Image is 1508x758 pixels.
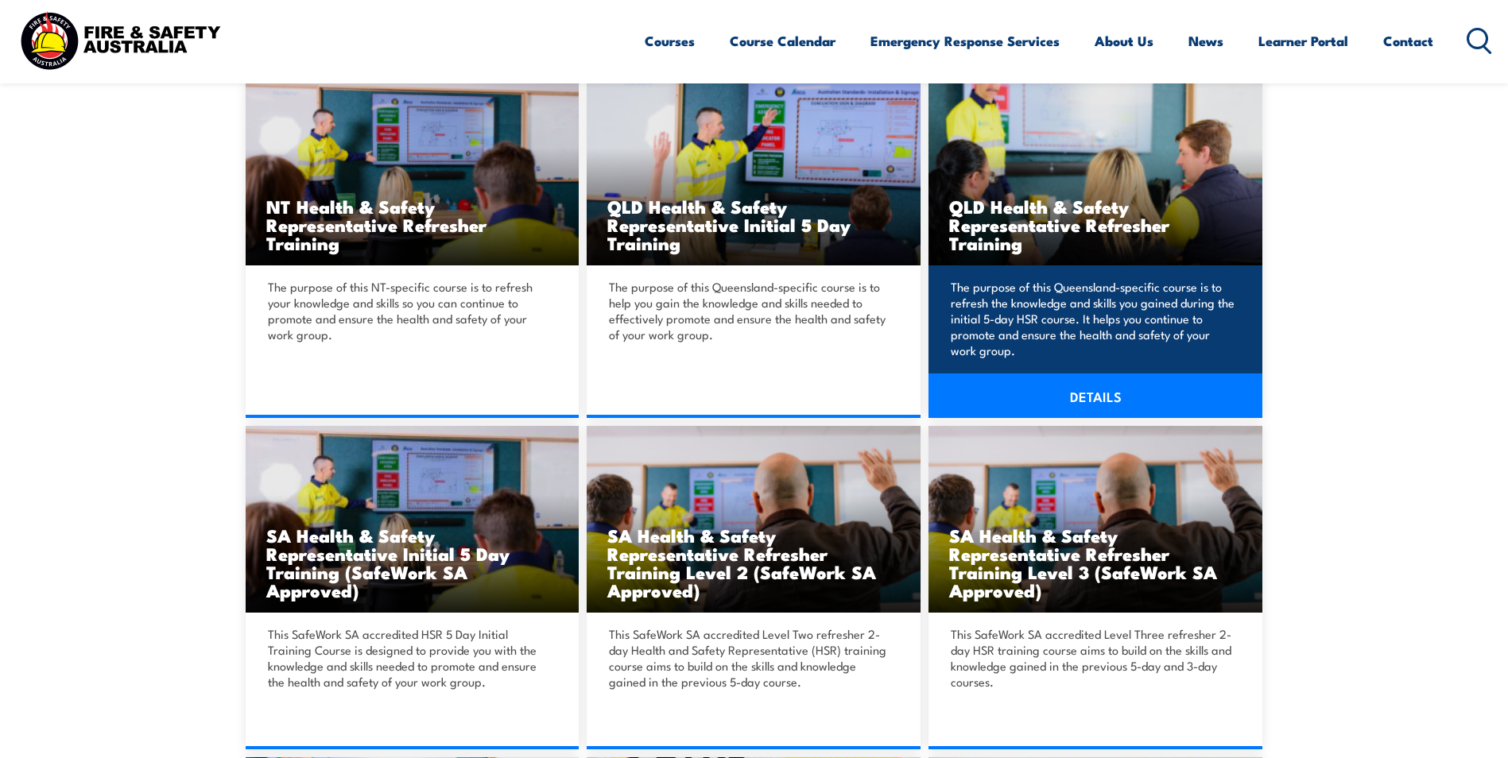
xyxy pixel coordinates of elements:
img: SA Health & Safety Representative Initial 5 Day Training (SafeWork SA Approved) [587,426,921,613]
h3: QLD Health & Safety Representative Initial 5 Day Training [607,197,900,252]
a: Courses [645,20,695,62]
p: The purpose of this NT-specific course is to refresh your knowledge and skills so you can continu... [268,279,552,342]
p: The purpose of this Queensland-specific course is to help you gain the knowledge and skills neede... [609,279,894,342]
h3: NT Health & Safety Representative Refresher Training [266,197,559,252]
a: QLD Health & Safety Representative Refresher Training [928,79,1262,266]
p: This SafeWork SA accredited Level Two refresher 2-day Health and Safety Representative (HSR) trai... [609,626,894,690]
a: SA Health & Safety Representative Refresher Training Level 2 (SafeWork SA Approved) [587,426,921,613]
h3: SA Health & Safety Representative Initial 5 Day Training (SafeWork SA Approved) [266,526,559,599]
p: This SafeWork SA accredited HSR 5 Day Initial Training Course is designed to provide you with the... [268,626,552,690]
img: QLD Health & Safety Representative Initial 5 Day Training [587,79,921,266]
a: Course Calendar [730,20,835,62]
h3: SA Health & Safety Representative Refresher Training Level 2 (SafeWork SA Approved) [607,526,900,599]
a: SA Health & Safety Representative Refresher Training Level 3 (SafeWork SA Approved) [928,426,1262,613]
img: QLD Health & Safety Representative Refresher TRAINING [928,79,1262,266]
h3: QLD Health & Safety Representative Refresher Training [949,197,1242,252]
a: Emergency Response Services [870,20,1060,62]
a: News [1188,20,1223,62]
a: Learner Portal [1258,20,1348,62]
h3: SA Health & Safety Representative Refresher Training Level 3 (SafeWork SA Approved) [949,526,1242,599]
a: About Us [1095,20,1153,62]
img: SA Health & Safety Representative Initial 5 Day Training (SafeWork SA Approved) [928,426,1262,613]
a: DETAILS [928,373,1262,418]
p: The purpose of this Queensland-specific course is to refresh the knowledge and skills you gained ... [951,279,1235,358]
img: NT Health & Safety Representative Refresher TRAINING [246,79,580,266]
p: This SafeWork SA accredited Level Three refresher 2-day HSR training course aims to build on the ... [951,626,1235,690]
img: SA Health & Safety Representative Initial 5 Day Training (SafeWork SA Approved) [246,426,580,613]
a: Contact [1383,20,1433,62]
a: NT Health & Safety Representative Refresher Training [246,79,580,266]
